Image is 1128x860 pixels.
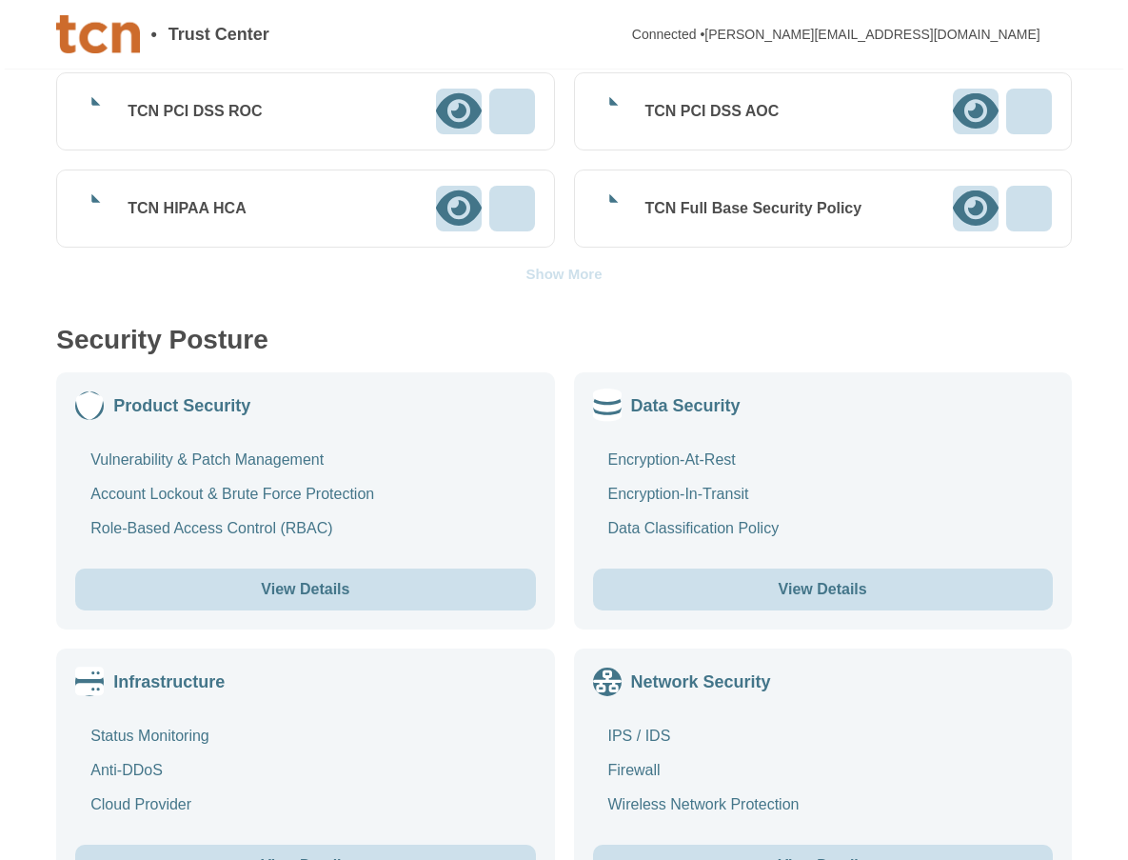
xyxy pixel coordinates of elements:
div: Wireless Network Protection [608,795,800,814]
div: Encryption-At-Rest [608,450,736,470]
span: • [151,26,157,43]
div: Infrastructure [113,672,225,691]
div: Anti-DDoS [90,761,163,780]
div: Firewall [608,761,661,780]
div: IPS / IDS [608,727,671,746]
div: Network Security [631,672,771,691]
div: Product Security [113,396,250,415]
div: Account Lockout & Brute Force Protection [90,485,374,504]
span: Trust Center [168,26,269,43]
button: View Details [75,569,535,610]
div: TCN HIPAA HCA [128,199,246,218]
div: Security Posture [56,327,268,353]
div: Role-Based Access Control (RBAC) [90,519,332,538]
div: TCN Full Base Security Policy [645,199,862,218]
div: Show More [525,267,602,281]
div: Data Security [631,396,741,415]
div: TCN PCI DSS AOC [645,102,780,121]
div: Encryption-In-Transit [608,485,749,504]
div: Status Monitoring [90,727,209,746]
div: Connected • [PERSON_NAME][EMAIL_ADDRESS][DOMAIN_NAME] [632,28,1040,41]
div: Vulnerability & Patch Management [90,450,324,470]
div: Data Classification Policy [608,519,780,538]
img: Company Banner [56,15,139,53]
div: TCN PCI DSS ROC [128,102,262,121]
button: View Details [593,569,1053,610]
div: Cloud Provider [90,795,191,814]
